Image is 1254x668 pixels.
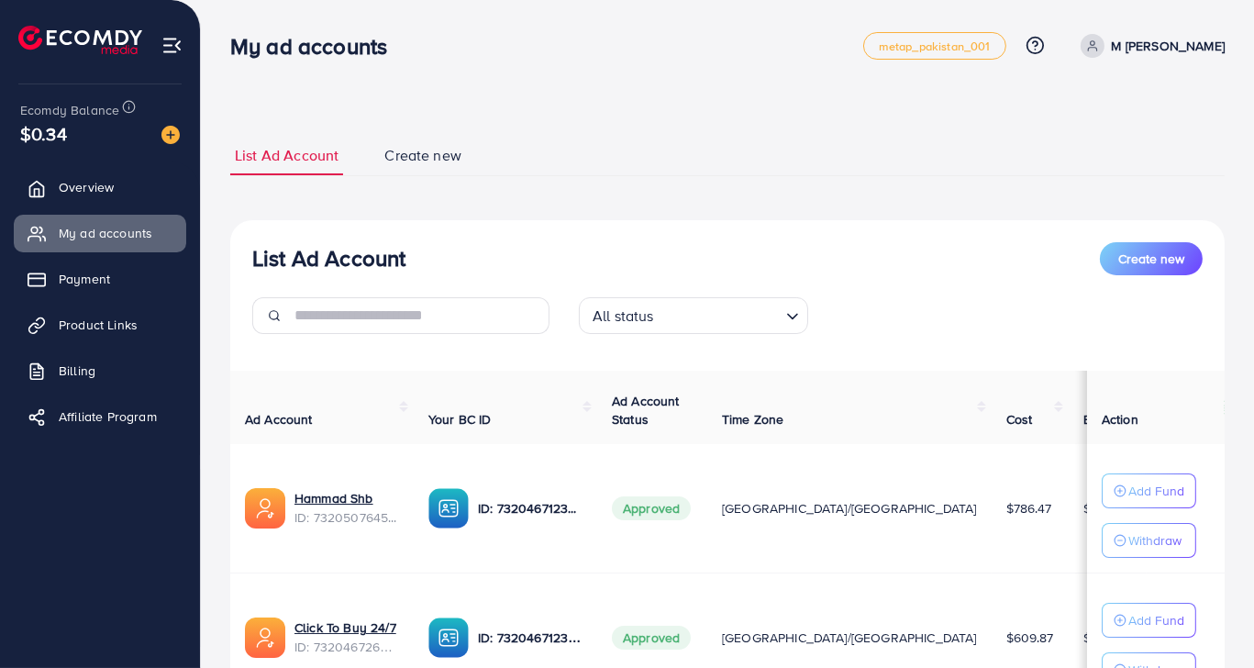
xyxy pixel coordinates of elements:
[294,638,399,656] span: ID: 7320467267140190209
[14,215,186,251] a: My ad accounts
[294,618,399,656] div: <span class='underline'>Click To Buy 24/7</span></br>7320467267140190209
[59,178,114,196] span: Overview
[294,489,399,527] div: <span class='underline'>Hammad Shb</span></br>7320507645020880897
[1102,473,1196,508] button: Add Fund
[428,410,492,429] span: Your BC ID
[161,126,180,144] img: image
[245,410,313,429] span: Ad Account
[1006,499,1052,518] span: $786.47
[14,261,186,297] a: Payment
[14,352,186,389] a: Billing
[1006,629,1054,647] span: $609.87
[1128,529,1182,551] p: Withdraw
[1073,34,1225,58] a: M [PERSON_NAME]
[14,398,186,435] a: Affiliate Program
[1118,250,1184,268] span: Create new
[579,297,808,334] div: Search for option
[660,299,779,329] input: Search for option
[1128,480,1184,502] p: Add Fund
[252,245,405,272] h3: List Ad Account
[428,618,469,658] img: ic-ba-acc.ded83a64.svg
[230,33,402,60] h3: My ad accounts
[14,169,186,206] a: Overview
[1100,242,1203,275] button: Create new
[1176,585,1240,654] iframe: Chat
[478,497,583,519] p: ID: 7320467123262734338
[589,303,658,329] span: All status
[20,101,119,119] span: Ecomdy Balance
[384,145,461,166] span: Create new
[59,270,110,288] span: Payment
[294,489,399,507] a: Hammad Shb
[428,488,469,529] img: ic-ba-acc.ded83a64.svg
[612,496,691,520] span: Approved
[1102,603,1196,638] button: Add Fund
[1102,523,1196,558] button: Withdraw
[722,410,783,429] span: Time Zone
[245,488,285,529] img: ic-ads-acc.e4c84228.svg
[478,627,583,649] p: ID: 7320467123262734338
[863,32,1006,60] a: metap_pakistan_001
[14,306,186,343] a: Product Links
[294,508,399,527] span: ID: 7320507645020880897
[59,316,138,334] span: Product Links
[18,26,142,54] img: logo
[879,40,991,52] span: metap_pakistan_001
[235,145,338,166] span: List Ad Account
[245,618,285,658] img: ic-ads-acc.e4c84228.svg
[612,392,680,429] span: Ad Account Status
[612,626,691,650] span: Approved
[161,35,183,56] img: menu
[722,499,977,518] span: [GEOGRAPHIC_DATA]/[GEOGRAPHIC_DATA]
[722,629,977,647] span: [GEOGRAPHIC_DATA]/[GEOGRAPHIC_DATA]
[59,407,157,426] span: Affiliate Program
[1112,35,1225,57] p: M [PERSON_NAME]
[1128,609,1184,631] p: Add Fund
[20,120,67,147] span: $0.34
[1102,410,1138,429] span: Action
[294,618,399,637] a: Click To Buy 24/7
[59,362,95,380] span: Billing
[59,224,152,242] span: My ad accounts
[1006,410,1033,429] span: Cost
